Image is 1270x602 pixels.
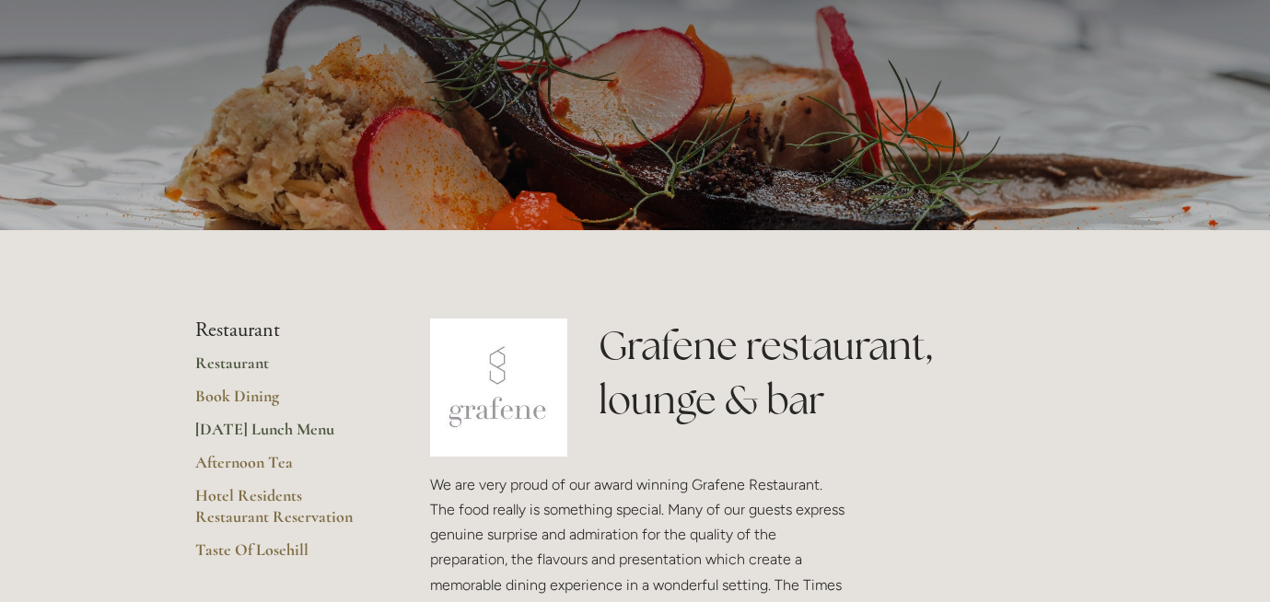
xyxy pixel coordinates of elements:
a: Restaurant [195,353,371,386]
li: Restaurant [195,318,371,342]
a: Book Dining [195,386,371,419]
a: Afternoon Tea [195,452,371,485]
a: Taste Of Losehill [195,539,371,573]
h1: Grafene restaurant, lounge & bar [599,318,1075,427]
a: Hotel Residents Restaurant Reservation [195,485,371,539]
img: grafene.jpg [430,318,568,457]
a: [DATE] Lunch Menu [195,419,371,452]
